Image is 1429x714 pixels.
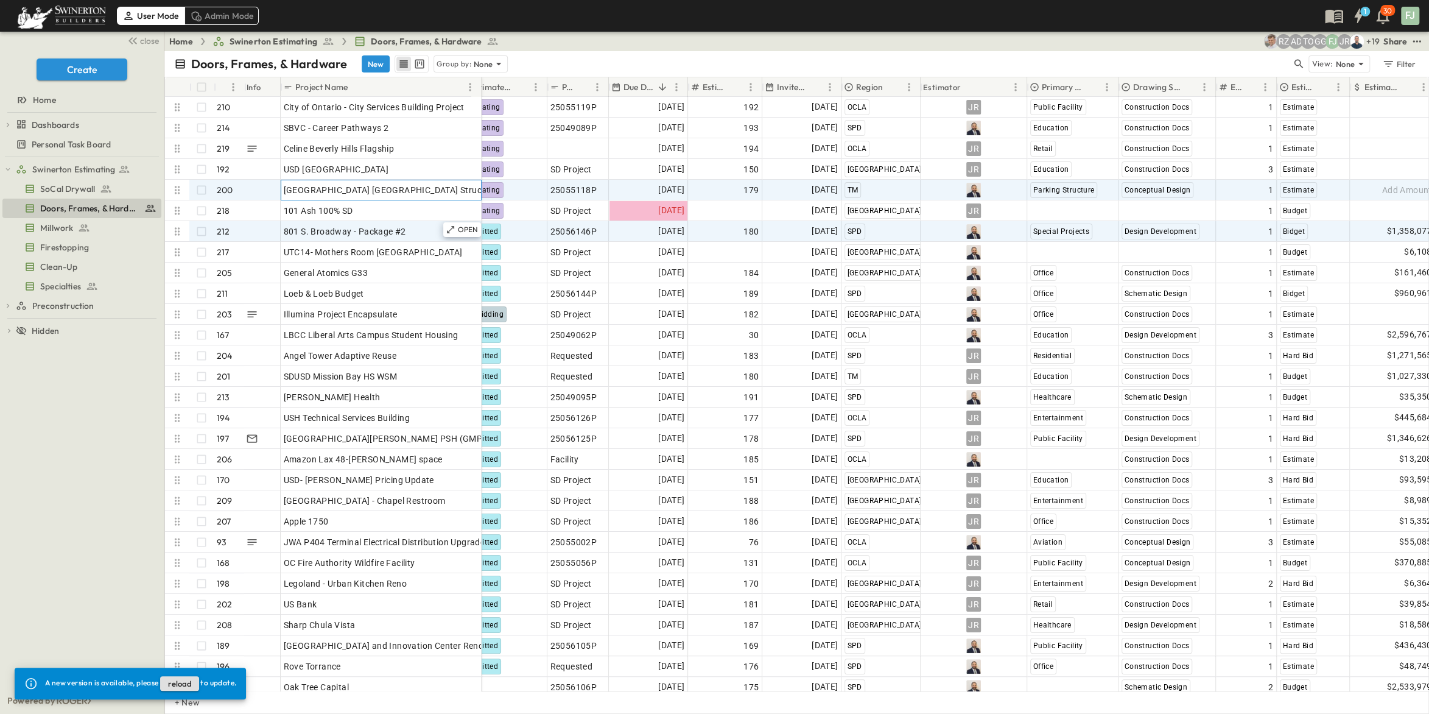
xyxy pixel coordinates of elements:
a: Personal Task Board [2,136,159,153]
span: SPD [848,227,862,236]
p: 219 [217,143,230,155]
span: 30 [749,329,759,341]
span: [DATE] [658,183,684,197]
span: Estimate [1283,165,1314,174]
div: JR [966,162,981,177]
button: Filter [1377,55,1419,72]
button: Menu [669,80,684,94]
button: Sort [219,80,232,94]
button: Sort [1086,80,1100,94]
div: Alyssa De Robertis (aderoberti@swinerton.com) [1288,34,1303,49]
p: 167 [217,329,230,341]
span: [DATE] [812,348,838,362]
button: Menu [823,80,837,94]
span: 182 [743,308,759,320]
button: 1 [1346,5,1371,27]
button: test [1410,34,1424,49]
button: Sort [963,80,977,94]
p: 210 [217,101,231,113]
div: User Mode [117,7,184,25]
div: JR [966,203,981,218]
img: Profile Picture [966,535,981,550]
span: Design Development [1125,227,1196,236]
span: Home [33,94,56,106]
span: 25049095P [550,391,597,403]
span: 1 [1268,184,1273,196]
div: Millworktest [2,218,161,238]
span: [DATE] [812,266,838,280]
span: 192 [743,101,759,113]
span: SoCal Drywall [40,183,95,195]
div: Doors, Frames, & Hardwaretest [2,199,161,218]
h6: 1 [1364,7,1366,16]
a: Dashboards [16,116,159,133]
button: Sort [1318,80,1331,94]
a: SoCal Drywall [2,180,159,197]
span: 801 S. Broadway - Package #2 [284,225,406,238]
button: reload [160,676,199,691]
p: 192 [217,163,230,175]
span: 1 [1268,101,1273,113]
span: [DATE] [812,369,838,383]
p: None [474,58,493,70]
img: Profile Picture [966,224,981,239]
div: Clean-Uptest [2,257,161,277]
span: Requested [550,370,593,383]
span: 3 [1268,163,1273,175]
span: [DATE] [658,390,684,404]
img: Brandon Norcutt (brandon.norcutt@swinerton.com) [1349,34,1364,49]
span: [GEOGRAPHIC_DATA] [848,207,922,215]
button: Menu [1258,80,1273,94]
div: Francisco J. Sanchez (frsanchez@swinerton.com) [1325,34,1339,49]
p: Invite Date [777,81,807,93]
img: Profile Picture [966,680,981,695]
span: Construction Docs [1125,165,1190,174]
button: FJ [1400,5,1420,26]
span: Bidget [1283,289,1305,298]
a: Doors, Frames, & Hardware [2,200,159,217]
button: Menu [590,80,605,94]
div: # [214,77,244,97]
span: Office [1033,310,1053,319]
span: 193 [743,122,759,134]
a: Specialties [2,278,159,295]
span: 3 [1268,329,1273,341]
nav: breadcrumbs [169,35,506,48]
p: Estimate Number [703,81,728,93]
p: Estimate Round [1231,81,1242,93]
span: [DATE] [658,245,684,259]
span: 1 [1268,205,1273,217]
div: Admin Mode [184,7,259,25]
span: Parking Structure [1033,186,1095,194]
span: Construction Docs [1125,352,1190,360]
p: 30 [1383,6,1392,16]
p: Group by: [437,58,471,70]
span: [GEOGRAPHIC_DATA] [848,165,922,174]
span: Clean-Up [40,261,77,273]
span: Firestopping [40,241,89,253]
div: FJ [1401,7,1419,25]
span: Residential [1033,352,1072,360]
div: Filter [1382,57,1416,71]
span: 1 [1268,308,1273,320]
span: 25055119P [550,101,597,113]
span: Bidget [1283,227,1305,236]
div: Share [1383,35,1407,48]
img: Profile Picture [966,307,981,322]
a: Home [2,91,159,108]
span: SBVC - Career Pathways 2 [284,122,389,134]
img: Profile Picture [966,328,981,342]
span: [DATE] [658,121,684,135]
span: 25049089P [550,122,597,134]
span: Not Bidding [462,310,504,319]
a: Preconstruction [16,297,159,314]
span: TM [848,372,858,381]
span: 1 [1268,143,1273,155]
div: Estimator [923,70,961,104]
div: Swinerton Estimatingtest [2,160,161,179]
button: Menu [528,80,543,94]
p: Doors, Frames, & Hardware [191,55,347,72]
button: Sort [730,80,743,94]
span: SD Project [550,308,592,320]
span: Doors, Frames, & Hardware [371,35,482,48]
